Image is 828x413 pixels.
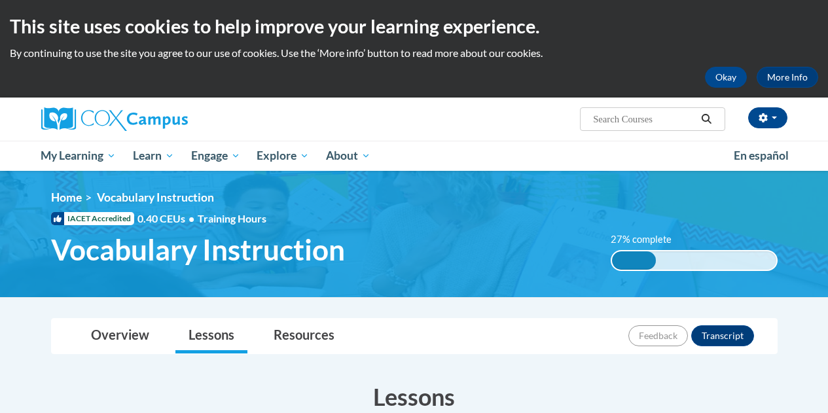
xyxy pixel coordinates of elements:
h3: Lessons [51,380,778,413]
a: Lessons [175,319,247,353]
span: My Learning [41,148,116,164]
h2: This site uses cookies to help improve your learning experience. [10,13,818,39]
span: • [189,212,194,224]
div: Main menu [31,141,797,171]
input: Search Courses [592,111,696,127]
span: Training Hours [198,212,266,224]
a: Resources [261,319,348,353]
span: En español [734,149,789,162]
a: About [317,141,379,171]
a: More Info [757,67,818,88]
button: Feedback [628,325,688,346]
button: Search [696,111,716,127]
span: Vocabulary Instruction [51,232,345,267]
button: Account Settings [748,107,787,128]
button: Okay [705,67,747,88]
a: Explore [248,141,317,171]
p: By continuing to use the site you agree to our use of cookies. Use the ‘More info’ button to read... [10,46,818,60]
label: 27% complete [611,232,686,247]
div: 27% complete [612,251,657,270]
a: My Learning [33,141,125,171]
a: Overview [78,319,162,353]
button: Transcript [691,325,754,346]
a: Engage [183,141,249,171]
a: Cox Campus [41,107,277,131]
span: About [326,148,370,164]
span: Engage [191,148,240,164]
span: Vocabulary Instruction [97,190,214,204]
a: Home [51,190,82,204]
img: Cox Campus [41,107,188,131]
span: Learn [133,148,174,164]
span: Explore [257,148,309,164]
span: 0.40 CEUs [137,211,198,226]
span: IACET Accredited [51,212,134,225]
a: Learn [124,141,183,171]
a: En español [725,142,797,170]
